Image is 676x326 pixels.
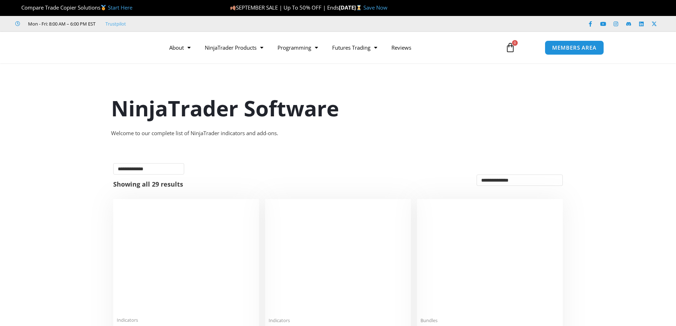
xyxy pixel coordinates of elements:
[15,4,132,11] span: Compare Trade Copier Solutions
[269,203,407,313] img: Account Risk Manager
[421,203,559,313] img: Accounts Dashboard Suite
[101,5,106,10] img: 🥇
[162,39,497,56] nav: Menu
[477,175,563,186] select: Shop order
[230,4,339,11] span: SEPTEMBER SALE | Up To 50% OFF | Ends
[325,39,384,56] a: Futures Trading
[26,20,95,28] span: Mon - Fri: 8:00 AM – 6:00 PM EST
[495,37,526,58] a: 0
[230,5,236,10] img: 🍂
[117,317,255,323] span: Indicators
[356,5,362,10] img: ⌛
[421,317,559,324] span: Bundles
[363,4,388,11] a: Save Now
[512,40,518,46] span: 0
[545,40,604,55] a: MEMBERS AREA
[552,45,597,50] span: MEMBERS AREA
[111,128,565,138] div: Welcome to our complete list of NinjaTrader indicators and add-ons.
[339,4,363,11] strong: [DATE]
[16,5,21,10] img: 🏆
[113,181,183,187] p: Showing all 29 results
[111,93,565,123] h1: NinjaTrader Software
[72,35,148,60] img: LogoAI | Affordable Indicators – NinjaTrader
[270,39,325,56] a: Programming
[117,203,255,313] img: Duplicate Account Actions
[198,39,270,56] a: NinjaTrader Products
[105,20,126,28] a: Trustpilot
[162,39,198,56] a: About
[384,39,418,56] a: Reviews
[269,317,407,324] span: Indicators
[108,4,132,11] a: Start Here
